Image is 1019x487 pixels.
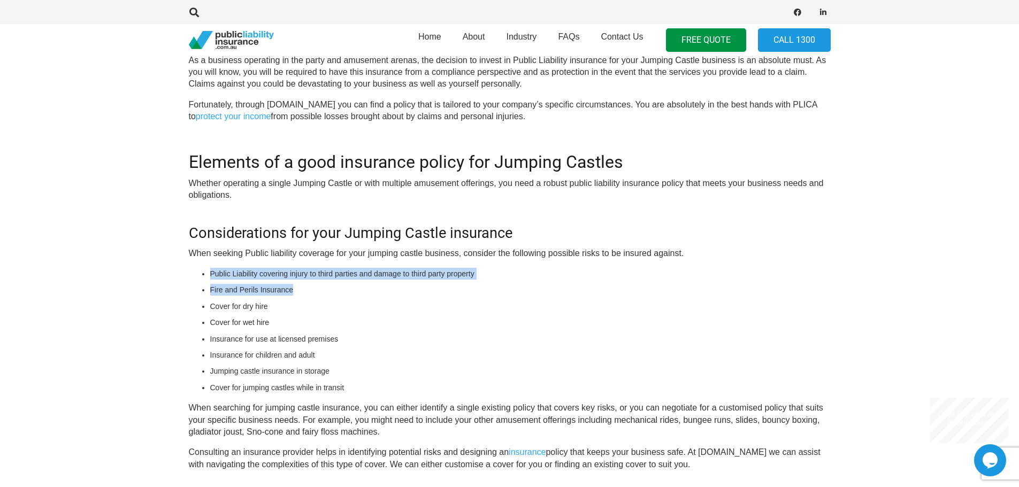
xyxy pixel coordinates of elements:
[758,28,831,52] a: Call 1300
[210,316,831,328] li: Cover for wet hire
[590,21,654,59] a: Contact Us
[210,349,831,361] li: Insurance for children and adult
[210,333,831,345] li: Insurance for use at licensed premises
[189,31,274,50] a: pli_logotransparent
[790,5,805,20] a: Facebook
[506,32,537,41] span: Industry
[189,446,831,470] p: Consulting an insurance provider helps in identifying potential risks and designing an policy tha...
[452,21,496,59] a: About
[210,382,831,393] li: Cover for jumping castles while in transit
[495,21,547,59] a: Industry
[666,28,746,52] a: FREE QUOTE
[189,139,831,172] h2: Elements of a good insurance policy for Jumping Castles
[184,7,205,17] a: Search
[210,268,831,280] li: Public Liability covering injury to third parties and damage to third party property
[558,32,579,41] span: FAQs
[189,55,831,90] p: As a business operating in the party and amusement arenas, the decision to invest in Public Liabi...
[408,21,452,59] a: Home
[418,32,441,41] span: Home
[210,365,831,377] li: Jumping castle insurance in storage
[509,447,546,457] a: insurance
[189,177,831,202] p: Whether operating a single Jumping Castle or with multiple amusement offerings, you need a robust...
[601,32,643,41] span: Contact Us
[463,32,485,41] span: About
[196,112,271,121] a: protect your income
[189,402,831,438] p: When searching for jumping castle insurance, you can either identify a single existing policy tha...
[547,21,590,59] a: FAQs
[210,284,831,296] li: Fire and Perils Insurance
[210,300,831,312] li: Cover for dry hire
[189,212,831,242] h3: Considerations for your Jumping Castle insurance
[930,398,1008,443] iframe: chat widget
[189,99,831,123] p: Fortunately, through [DOMAIN_NAME] you can find a policy that is tailored to your company’s speci...
[189,248,831,259] p: When seeking Public liability coverage for your jumping castle business, consider the following p...
[974,444,1008,476] iframe: chat widget
[816,5,831,20] a: LinkedIn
